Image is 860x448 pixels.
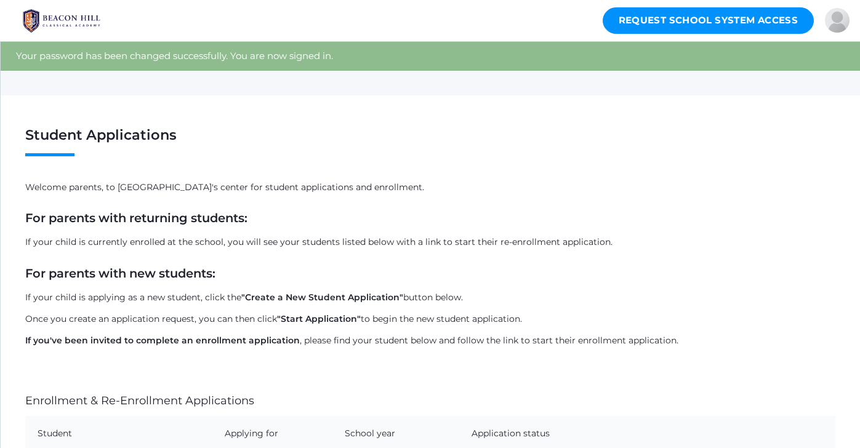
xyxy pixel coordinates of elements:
[25,181,835,194] p: Welcome parents, to [GEOGRAPHIC_DATA]'s center for student applications and enrollment.
[25,127,835,157] h1: Student Applications
[603,7,814,34] a: Request School System Access
[25,313,835,326] p: Once you create an application request, you can then click to begin the new student application.
[277,313,361,324] strong: "Start Application"
[25,266,215,281] strong: For parents with new students:
[1,42,860,71] div: Your password has been changed successfully. You are now signed in.
[25,236,835,249] p: If your child is currently enrolled at the school, you will see your students listed below with a...
[25,291,835,304] p: If your child is applying as a new student, click the button below.
[15,6,108,36] img: BHCALogos-05-308ed15e86a5a0abce9b8dd61676a3503ac9727e845dece92d48e8588c001991.png
[25,334,835,347] p: , please find your student below and follow the link to start their enrollment application.
[25,395,835,407] h4: Enrollment & Re-Enrollment Applications
[825,8,850,33] div: Carle Blasman
[25,210,247,225] strong: For parents with returning students:
[241,292,403,303] strong: "Create a New Student Application"
[25,335,300,346] strong: If you've been invited to complete an enrollment application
